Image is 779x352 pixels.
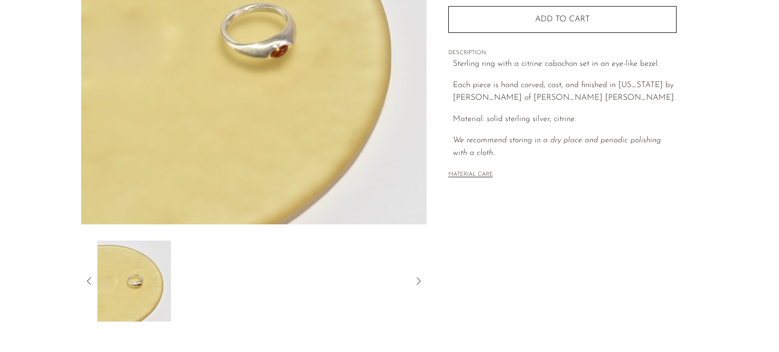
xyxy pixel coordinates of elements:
[453,58,677,71] p: Sterling ring with a citrine cabochon set in an eye-like bezel.
[448,171,493,179] button: MATERIAL CARE
[453,113,677,126] p: Material: solid sterling silver, citrine.
[535,15,590,23] span: Add to cart
[453,79,677,105] p: Each piece is hand carved, cast, and finished in [US_STATE] by [PERSON_NAME] of [PERSON_NAME] [PE...
[97,241,171,322] img: Citrine Ellipse Ring
[453,136,661,158] i: We recommend storing in a dry place and periodic polishing with a cloth.
[448,49,677,58] span: DESCRIPTION
[448,6,677,32] button: Add to cart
